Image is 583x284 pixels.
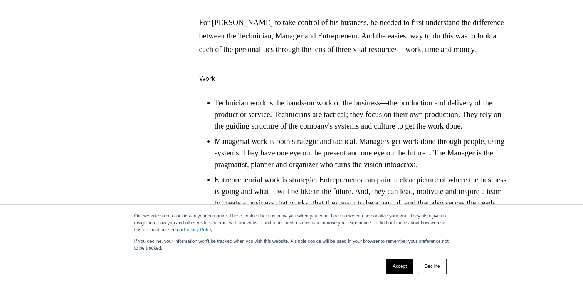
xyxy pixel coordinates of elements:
p: For [PERSON_NAME] to take control of his business, he needed to first understand the difference b... [199,16,507,56]
a: Decline [418,259,446,274]
li: Entrepreneurial work is strategic. Entrepreneurs can paint a clear picture of where the business ... [215,174,507,220]
p: If you decline, your information won’t be tracked when you visit this website. A single cookie wi... [134,238,449,252]
li: Technician work is the hands-on work of the business—the production and delivery of the product o... [215,97,507,132]
a: Privacy Policy [184,227,212,232]
li: Managerial work is both strategic and tactical. Managers get work done through people, using syst... [215,135,507,170]
em: action [397,160,416,169]
p: Our website stores cookies on your computer. These cookies help us know you when you come back so... [134,212,449,233]
a: Accept [386,259,413,274]
span: Work [199,74,215,82]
